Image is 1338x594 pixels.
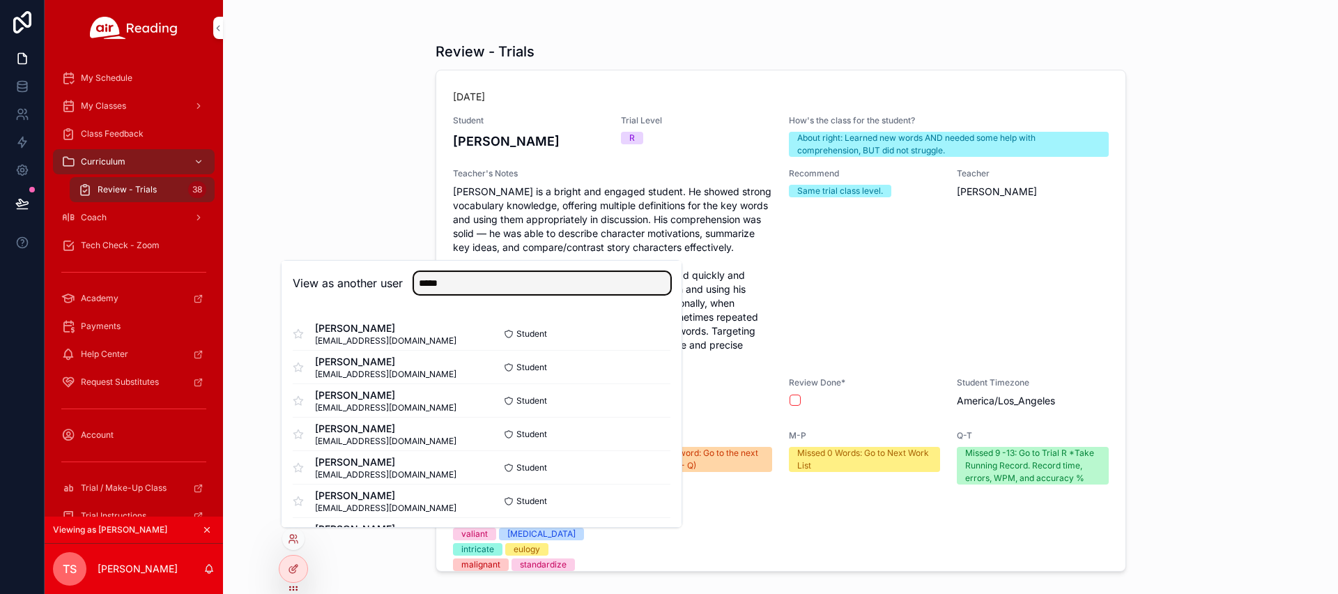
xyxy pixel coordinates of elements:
[81,376,159,388] span: Request Substitutes
[436,42,535,61] h1: Review - Trials
[516,395,547,406] span: Student
[53,503,215,528] a: Trial Instructions
[315,388,456,402] span: [PERSON_NAME]
[789,168,940,179] span: Recommend
[957,430,1108,441] span: Q-T
[63,561,77,577] span: TS
[98,562,178,576] p: [PERSON_NAME]
[81,293,118,304] span: Academy
[520,558,567,571] div: standardize
[315,522,456,536] span: [PERSON_NAME]
[516,462,547,473] span: Student
[53,149,215,174] a: Curriculum
[315,369,456,380] span: [EMAIL_ADDRESS][DOMAIN_NAME]
[315,436,456,447] span: [EMAIL_ADDRESS][DOMAIN_NAME]
[53,66,215,91] a: My Schedule
[516,328,547,340] span: Student
[315,335,456,346] span: [EMAIL_ADDRESS][DOMAIN_NAME]
[293,275,403,291] h2: View as another user
[315,489,456,503] span: [PERSON_NAME]
[81,100,126,112] span: My Classes
[315,503,456,514] span: [EMAIL_ADDRESS][DOMAIN_NAME]
[315,422,456,436] span: [PERSON_NAME]
[98,184,157,195] span: Review - Trials
[797,185,883,197] div: Same trial class level.
[621,115,772,126] span: Trial Level
[453,185,773,366] span: [PERSON_NAME] is a bright and engaged student. He showed strong vocabulary knowledge, offering mu...
[315,469,456,480] span: [EMAIL_ADDRESS][DOMAIN_NAME]
[516,429,547,440] span: Student
[53,475,215,501] a: Trial / Make-Up Class
[516,496,547,507] span: Student
[957,168,1108,179] span: Teacher
[53,233,215,258] a: Tech Check - Zoom
[461,558,500,571] div: malignant
[81,429,114,441] span: Account
[45,56,223,517] div: scrollable content
[315,321,456,335] span: [PERSON_NAME]
[789,430,940,441] span: M-P
[81,73,132,84] span: My Schedule
[81,510,146,521] span: Trial Instructions
[507,528,576,540] div: [MEDICAL_DATA]
[81,321,121,332] span: Payments
[53,342,215,367] a: Help Center
[315,355,456,369] span: [PERSON_NAME]
[53,286,215,311] a: Academy
[797,132,1100,157] div: About right: Learned new words AND needed some help with comprehension, BUT did not struggle.
[81,482,167,494] span: Trial / Make-Up Class
[81,128,144,139] span: Class Feedback
[90,17,178,39] img: App logo
[53,121,215,146] a: Class Feedback
[453,115,604,126] span: Student
[81,349,128,360] span: Help Center
[188,181,206,198] div: 38
[453,168,773,179] span: Teacher's Notes
[629,132,635,144] div: R
[53,314,215,339] a: Payments
[81,156,125,167] span: Curriculum
[53,422,215,448] a: Account
[789,115,1109,126] span: How's the class for the student?
[957,394,1108,408] span: America/Los_Angeles
[70,177,215,202] a: Review - Trials38
[315,402,456,413] span: [EMAIL_ADDRESS][DOMAIN_NAME]
[621,430,772,441] span: I-L
[81,240,160,251] span: Tech Check - Zoom
[453,90,485,104] p: [DATE]
[514,543,540,556] div: eulogy
[315,455,456,469] span: [PERSON_NAME]
[53,370,215,395] a: Request Substitutes
[965,447,1100,485] div: Missed 9 -13: Go to Trial R *Take Running Record. Record time, errors, WPM, and accuracy %
[789,377,940,388] span: Review Done*
[516,362,547,373] span: Student
[629,447,764,472] div: Missed 0 - 1 word: Go to the next Word List (M - Q)
[957,377,1108,388] span: Student Timezone
[53,93,215,119] a: My Classes
[957,185,1108,199] span: [PERSON_NAME]
[461,543,494,556] div: intricate
[797,447,932,472] div: Missed 0 Words: Go to Next Work List
[53,524,167,535] span: Viewing as [PERSON_NAME]
[1,67,26,92] iframe: Spotlight
[81,212,107,223] span: Coach
[53,205,215,230] a: Coach
[453,132,604,151] h4: [PERSON_NAME]
[461,528,488,540] div: valiant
